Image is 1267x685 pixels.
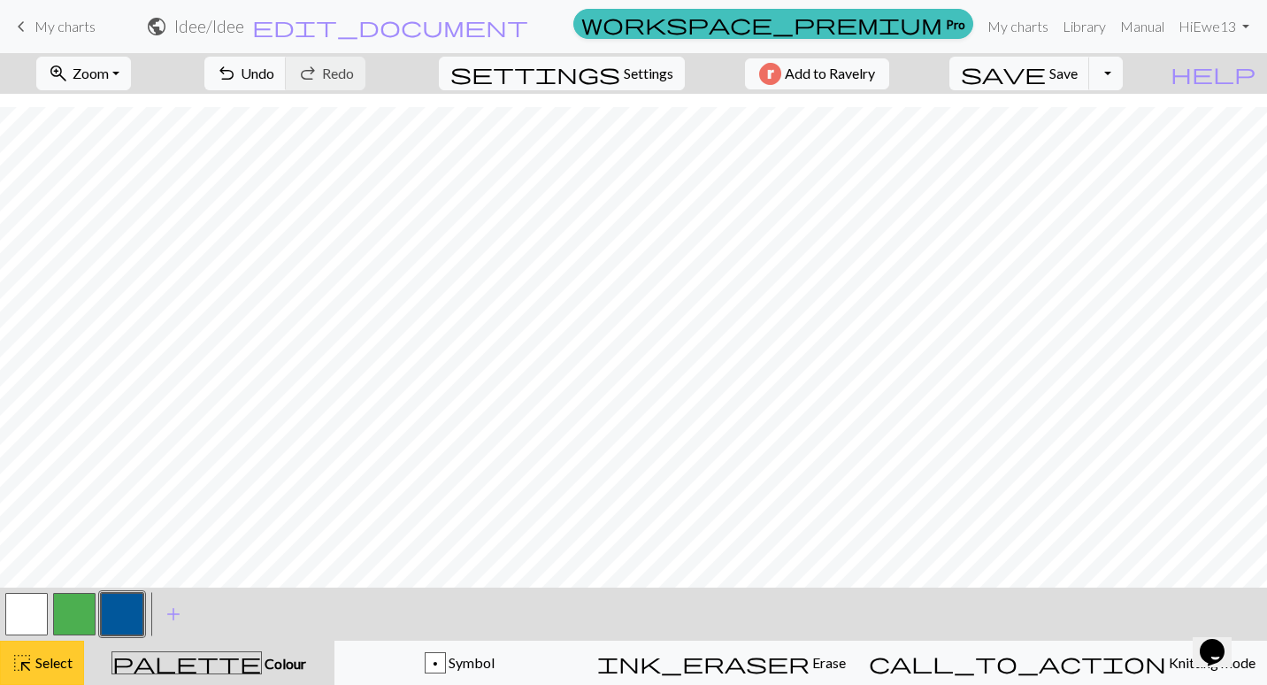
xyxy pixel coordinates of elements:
a: Manual [1113,9,1171,44]
button: SettingsSettings [439,57,685,90]
button: Erase [586,641,857,685]
span: Symbol [446,654,495,671]
span: Knitting mode [1166,654,1255,671]
span: zoom_in [48,61,69,86]
a: Pro [573,9,973,39]
span: Zoom [73,65,109,81]
span: Select [33,654,73,671]
img: Ravelry [759,63,781,85]
button: p Symbol [334,641,586,685]
span: palette [112,650,261,675]
a: My charts [980,9,1056,44]
span: settings [450,61,620,86]
span: undo [216,61,237,86]
span: Settings [624,63,673,84]
button: Save [949,57,1090,90]
a: Library [1056,9,1113,44]
button: Add to Ravelry [745,58,889,89]
span: save [961,61,1046,86]
span: Erase [810,654,846,671]
span: edit_document [252,14,528,39]
span: My charts [35,18,96,35]
span: add [163,602,184,627]
span: call_to_action [869,650,1166,675]
span: keyboard_arrow_left [11,14,32,39]
button: Knitting mode [857,641,1267,685]
span: Colour [262,655,306,672]
span: workspace_premium [581,12,942,36]
a: My charts [11,12,96,42]
span: ink_eraser [597,650,810,675]
span: highlight_alt [12,650,33,675]
h2: Idee / Idee [174,16,244,36]
a: HiEwe13 [1171,9,1256,44]
span: Save [1049,65,1078,81]
span: public [146,14,167,39]
span: Undo [241,65,274,81]
button: Zoom [36,57,131,90]
iframe: chat widget [1193,614,1249,667]
button: Colour [84,641,334,685]
div: p [426,653,445,674]
span: Add to Ravelry [785,63,875,85]
span: help [1171,61,1255,86]
button: Undo [204,57,287,90]
i: Settings [450,63,620,84]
